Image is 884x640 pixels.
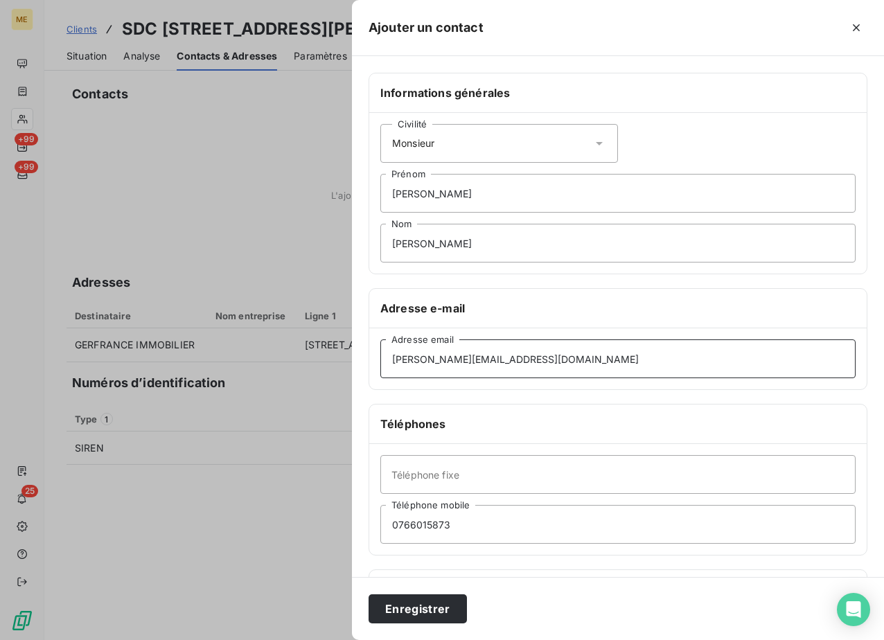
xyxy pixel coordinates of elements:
[837,593,870,626] div: Open Intercom Messenger
[392,136,434,150] span: Monsieur
[380,416,856,432] h6: Téléphones
[380,455,856,494] input: placeholder
[369,594,467,623] button: Enregistrer
[369,18,484,37] h5: Ajouter un contact
[380,300,856,317] h6: Adresse e-mail
[380,505,856,544] input: placeholder
[380,174,856,213] input: placeholder
[380,85,856,101] h6: Informations générales
[380,224,856,263] input: placeholder
[380,339,856,378] input: placeholder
